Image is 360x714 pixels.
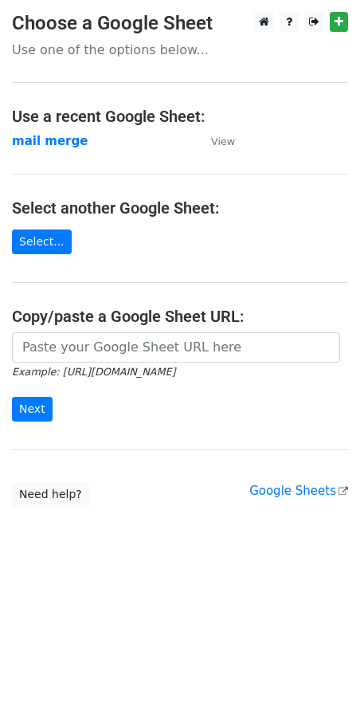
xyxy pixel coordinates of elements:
input: Paste your Google Sheet URL here [12,332,340,363]
a: Select... [12,229,72,254]
a: Need help? [12,482,89,507]
h3: Choose a Google Sheet [12,12,348,35]
p: Use one of the options below... [12,41,348,58]
a: View [195,134,235,148]
h4: Copy/paste a Google Sheet URL: [12,307,348,326]
small: Example: [URL][DOMAIN_NAME] [12,366,175,378]
input: Next [12,397,53,422]
h4: Select another Google Sheet: [12,198,348,218]
small: View [211,135,235,147]
a: Google Sheets [249,484,348,498]
a: mail merge [12,134,88,148]
h4: Use a recent Google Sheet: [12,107,348,126]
